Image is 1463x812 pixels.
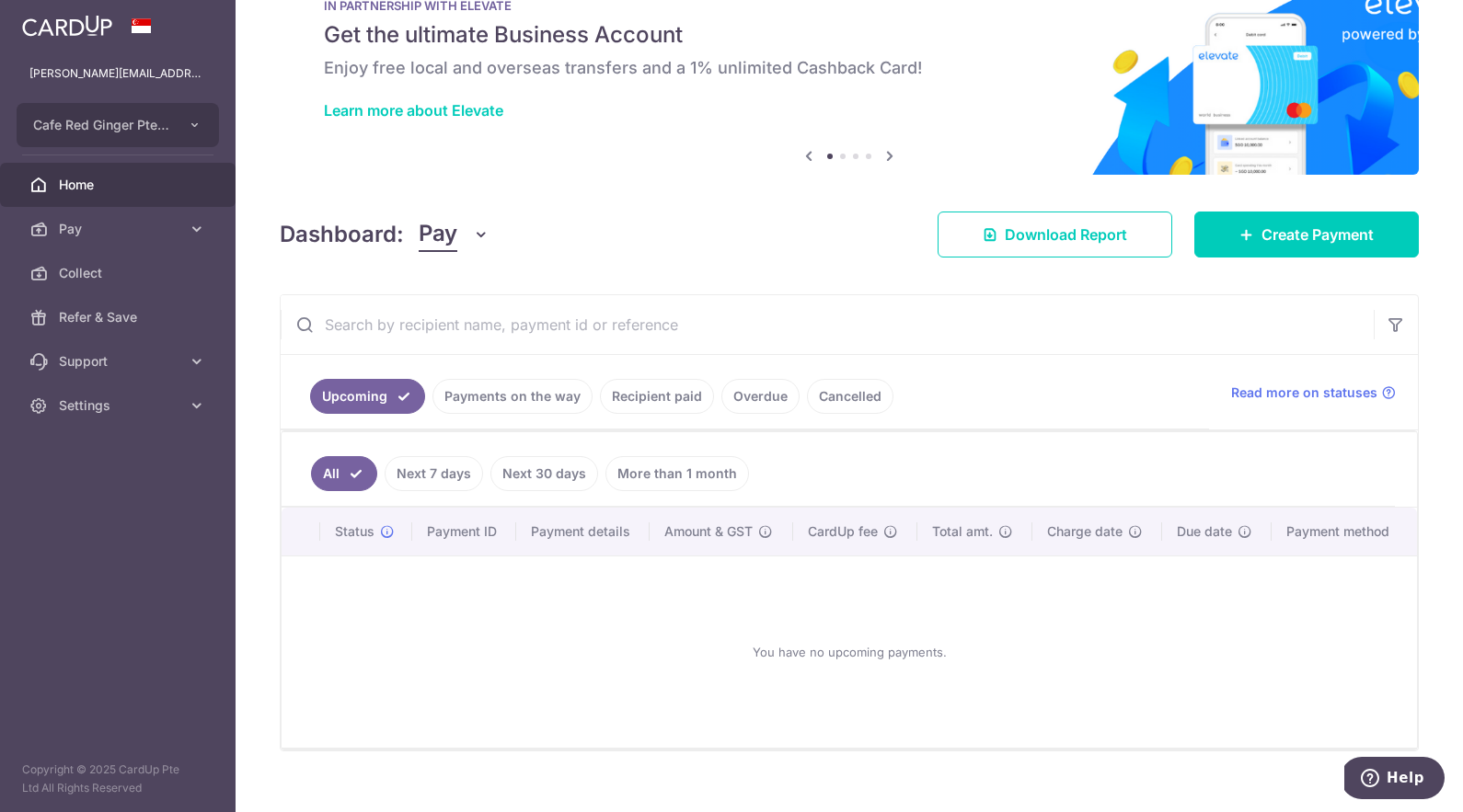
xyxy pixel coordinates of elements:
[1047,522,1123,541] span: Charge date
[1272,508,1417,555] th: Payment method
[664,522,753,541] span: Amount & GST
[59,396,180,415] span: Settings
[516,508,651,555] th: Payment details
[1344,757,1445,803] iframe: Opens a widget where you can find more information
[59,176,180,194] span: Home
[412,508,515,555] th: Payment ID
[419,217,490,252] button: Pay
[808,522,878,541] span: CardUp fee
[432,379,593,414] a: Payments on the way
[600,379,714,414] a: Recipient paid
[324,57,1375,79] h6: Enjoy free local and overseas transfers and a 1% unlimited Cashback Card!
[59,308,180,326] span: Refer & Save
[490,456,598,491] a: Next 30 days
[59,352,180,371] span: Support
[311,456,377,491] a: All
[335,522,374,541] span: Status
[310,379,425,414] a: Upcoming
[1005,223,1127,246] span: Download Report
[281,295,1374,354] input: Search by recipient name, payment id or reference
[22,15,112,37] img: CardUp
[605,456,749,491] a: More than 1 month
[419,217,457,252] span: Pay
[721,379,800,414] a: Overdue
[29,64,206,83] p: [PERSON_NAME][EMAIL_ADDRESS][DOMAIN_NAME]
[59,264,180,282] span: Collect
[938,212,1172,257] a: Download Report
[1231,383,1396,402] a: Read more on statuses
[1194,212,1419,257] a: Create Payment
[385,456,483,491] a: Next 7 days
[1231,383,1377,402] span: Read more on statuses
[33,116,169,134] span: Cafe Red Ginger Pte Ltd
[807,379,893,414] a: Cancelled
[280,218,404,251] h4: Dashboard:
[324,20,1375,50] h5: Get the ultimate Business Account
[59,220,180,238] span: Pay
[324,101,503,120] a: Learn more about Elevate
[932,522,993,541] span: Total amt.
[1261,223,1374,246] span: Create Payment
[1177,522,1232,541] span: Due date
[304,571,1395,733] div: You have no upcoming payments.
[17,103,219,147] button: Cafe Red Ginger Pte Ltd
